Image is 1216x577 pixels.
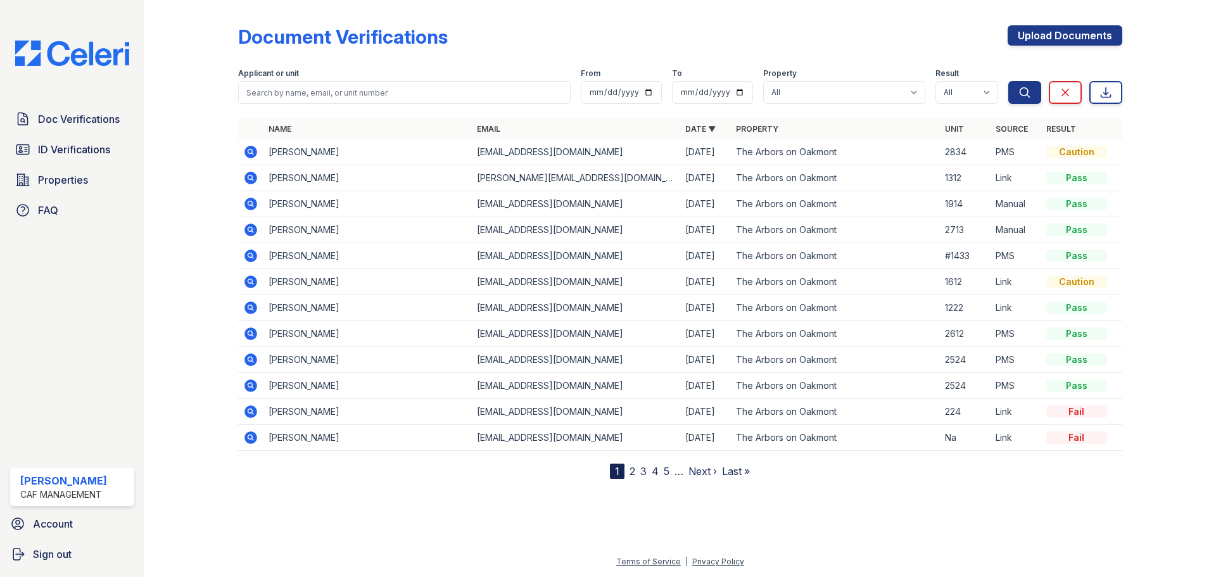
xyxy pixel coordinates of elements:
[263,217,472,243] td: [PERSON_NAME]
[991,425,1041,451] td: Link
[680,373,731,399] td: [DATE]
[940,139,991,165] td: 2834
[472,165,680,191] td: [PERSON_NAME][EMAIL_ADDRESS][DOMAIN_NAME]
[238,25,448,48] div: Document Verifications
[10,198,134,223] a: FAQ
[692,557,744,566] a: Privacy Policy
[935,68,959,79] label: Result
[610,464,624,479] div: 1
[238,81,571,104] input: Search by name, email, or unit number
[1008,25,1122,46] a: Upload Documents
[630,465,635,478] a: 2
[20,488,107,501] div: CAF Management
[472,269,680,295] td: [EMAIL_ADDRESS][DOMAIN_NAME]
[688,465,717,478] a: Next ›
[581,68,600,79] label: From
[680,269,731,295] td: [DATE]
[640,465,647,478] a: 3
[991,347,1041,373] td: PMS
[10,167,134,193] a: Properties
[263,139,472,165] td: [PERSON_NAME]
[477,124,500,134] a: Email
[940,321,991,347] td: 2612
[940,295,991,321] td: 1222
[472,191,680,217] td: [EMAIL_ADDRESS][DOMAIN_NAME]
[652,465,659,478] a: 4
[940,217,991,243] td: 2713
[996,124,1028,134] a: Source
[263,165,472,191] td: [PERSON_NAME]
[991,295,1041,321] td: Link
[680,295,731,321] td: [DATE]
[991,217,1041,243] td: Manual
[731,321,939,347] td: The Arbors on Oakmont
[940,347,991,373] td: 2524
[1046,301,1107,314] div: Pass
[472,217,680,243] td: [EMAIL_ADDRESS][DOMAIN_NAME]
[731,295,939,321] td: The Arbors on Oakmont
[238,68,299,79] label: Applicant or unit
[5,542,139,567] a: Sign out
[1046,172,1107,184] div: Pass
[736,124,778,134] a: Property
[33,547,72,562] span: Sign out
[1046,198,1107,210] div: Pass
[680,425,731,451] td: [DATE]
[940,269,991,295] td: 1612
[263,269,472,295] td: [PERSON_NAME]
[472,425,680,451] td: [EMAIL_ADDRESS][DOMAIN_NAME]
[685,557,688,566] div: |
[20,473,107,488] div: [PERSON_NAME]
[991,165,1041,191] td: Link
[991,139,1041,165] td: PMS
[10,106,134,132] a: Doc Verifications
[763,68,797,79] label: Property
[680,347,731,373] td: [DATE]
[38,142,110,157] span: ID Verifications
[731,269,939,295] td: The Arbors on Oakmont
[945,124,964,134] a: Unit
[472,295,680,321] td: [EMAIL_ADDRESS][DOMAIN_NAME]
[263,321,472,347] td: [PERSON_NAME]
[940,425,991,451] td: Na
[1046,146,1107,158] div: Caution
[10,137,134,162] a: ID Verifications
[940,243,991,269] td: #1433
[991,243,1041,269] td: PMS
[1046,353,1107,366] div: Pass
[731,243,939,269] td: The Arbors on Oakmont
[731,399,939,425] td: The Arbors on Oakmont
[5,41,139,66] img: CE_Logo_Blue-a8612792a0a2168367f1c8372b55b34899dd931a85d93a1a3d3e32e68fde9ad4.png
[940,165,991,191] td: 1312
[616,557,681,566] a: Terms of Service
[472,347,680,373] td: [EMAIL_ADDRESS][DOMAIN_NAME]
[1046,124,1076,134] a: Result
[263,295,472,321] td: [PERSON_NAME]
[680,399,731,425] td: [DATE]
[685,124,716,134] a: Date ▼
[1046,250,1107,262] div: Pass
[1046,327,1107,340] div: Pass
[940,399,991,425] td: 224
[38,203,58,218] span: FAQ
[731,165,939,191] td: The Arbors on Oakmont
[1046,405,1107,418] div: Fail
[38,111,120,127] span: Doc Verifications
[1046,379,1107,392] div: Pass
[263,399,472,425] td: [PERSON_NAME]
[472,243,680,269] td: [EMAIL_ADDRESS][DOMAIN_NAME]
[472,321,680,347] td: [EMAIL_ADDRESS][DOMAIN_NAME]
[731,425,939,451] td: The Arbors on Oakmont
[1046,224,1107,236] div: Pass
[991,399,1041,425] td: Link
[731,373,939,399] td: The Arbors on Oakmont
[38,172,88,187] span: Properties
[664,465,669,478] a: 5
[680,191,731,217] td: [DATE]
[680,243,731,269] td: [DATE]
[991,191,1041,217] td: Manual
[263,243,472,269] td: [PERSON_NAME]
[1046,276,1107,288] div: Caution
[991,321,1041,347] td: PMS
